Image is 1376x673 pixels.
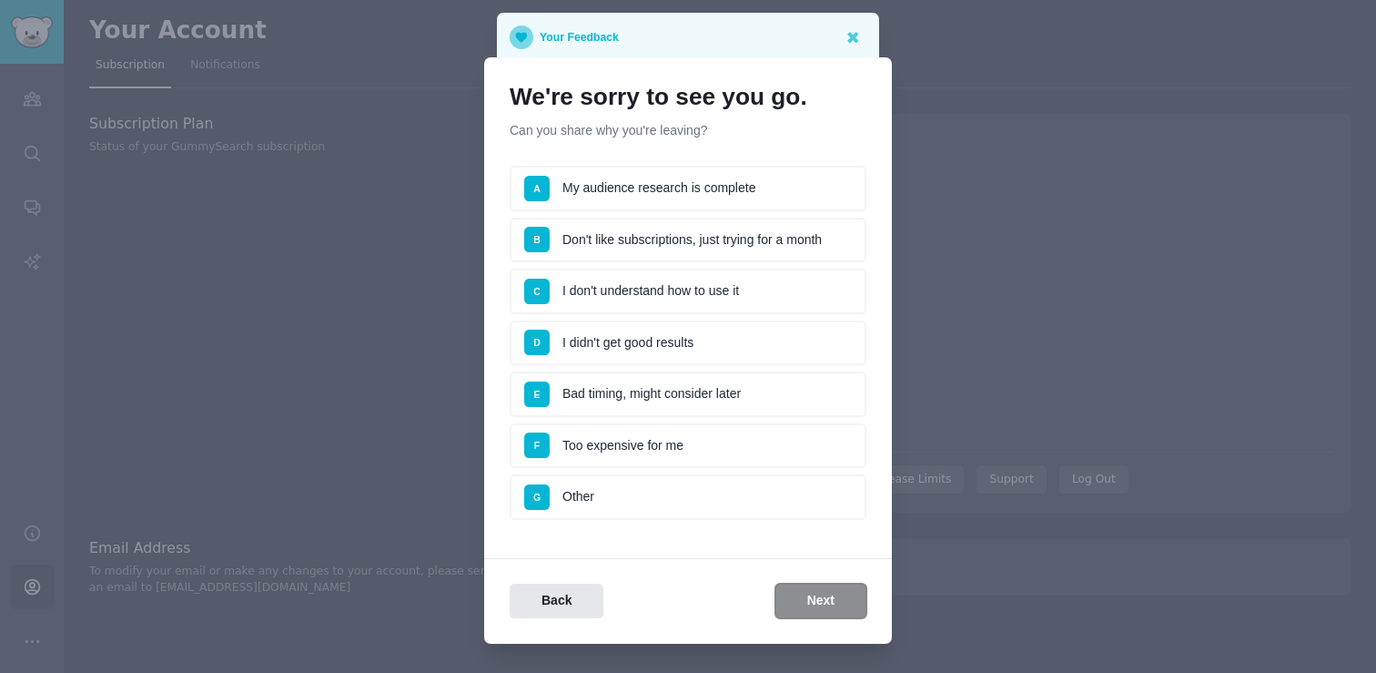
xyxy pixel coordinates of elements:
[540,25,619,49] p: Your Feedback
[533,234,541,245] span: B
[510,584,603,619] button: Back
[533,492,541,503] span: G
[510,83,866,112] h1: We're sorry to see you go.
[533,183,541,194] span: A
[510,121,866,140] p: Can you share why you're leaving?
[533,337,541,348] span: D
[534,440,540,451] span: F
[533,286,541,297] span: C
[533,389,540,400] span: E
